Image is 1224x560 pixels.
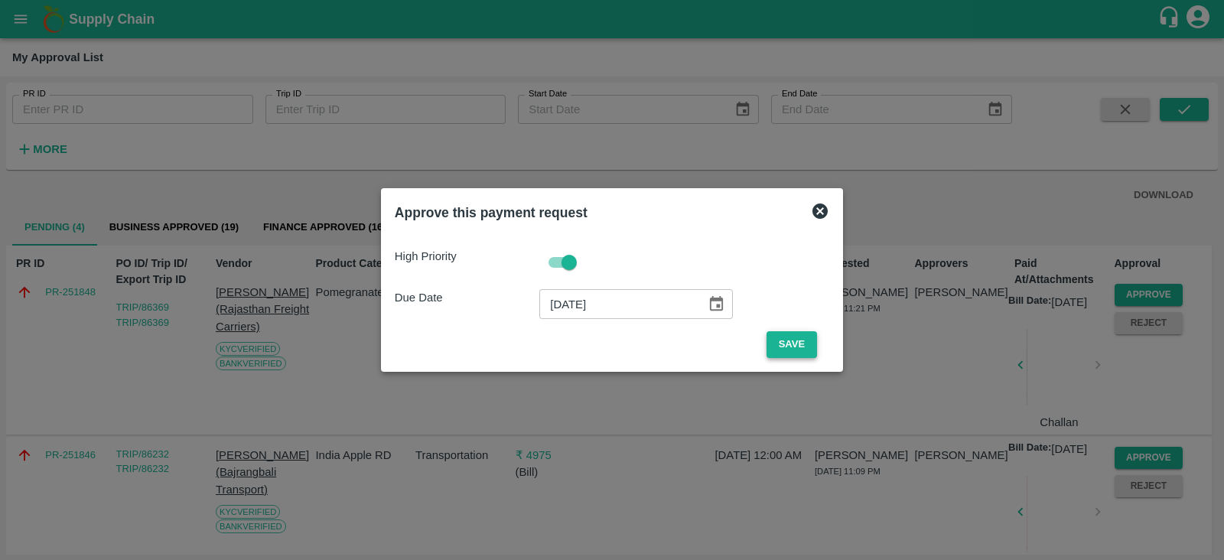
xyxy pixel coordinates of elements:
p: Due Date [395,289,539,306]
button: Choose date, selected date is Aug 21, 2025 [702,289,731,318]
b: Approve this payment request [395,205,588,220]
button: Save [767,331,817,358]
input: Due Date [539,289,695,318]
p: High Priority [395,248,539,265]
